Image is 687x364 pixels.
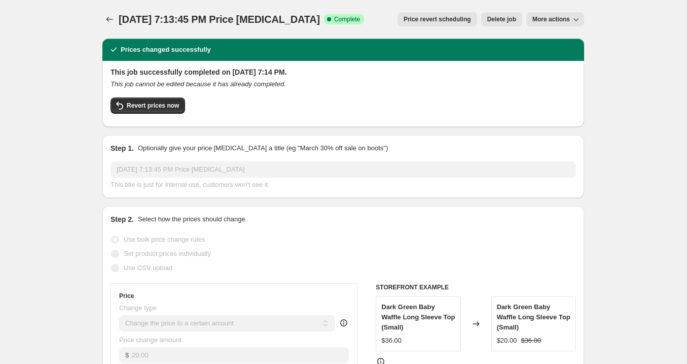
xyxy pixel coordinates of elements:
input: 80.00 [132,347,348,363]
span: Delete job [487,15,516,23]
h2: Prices changed successfully [121,45,211,55]
span: Use CSV upload [124,264,172,272]
h3: Price [119,292,134,300]
span: Set product prices individually [124,250,211,257]
span: Dark Green Baby Waffle Long Sleeve Top (Small) [497,303,570,331]
input: 30% off holiday sale [111,161,576,178]
button: Delete job [481,12,522,26]
p: Select how the prices should change [138,214,245,224]
span: [DATE] 7:13:45 PM Price [MEDICAL_DATA] [119,14,320,25]
span: More actions [532,15,570,23]
span: $ [125,351,129,359]
span: Use bulk price change rules [124,236,205,243]
p: Optionally give your price [MEDICAL_DATA] a title (eg "March 30% off sale on boots") [138,143,388,153]
strike: $36.00 [521,336,541,346]
span: Price change amount [119,336,182,344]
button: More actions [526,12,584,26]
div: $20.00 [497,336,517,346]
button: Price change jobs [102,12,117,26]
h2: Step 1. [111,143,134,153]
h2: Step 2. [111,214,134,224]
span: Dark Green Baby Waffle Long Sleeve Top (Small) [381,303,455,331]
span: Complete [334,15,360,23]
div: help [339,318,349,328]
div: $36.00 [381,336,402,346]
h6: STOREFRONT EXAMPLE [376,283,576,291]
button: Revert prices now [111,97,185,114]
h2: This job successfully completed on [DATE] 7:14 PM. [111,67,576,77]
button: Price revert scheduling [397,12,477,26]
span: This title is just for internal use, customers won't see it [111,181,268,188]
span: Price revert scheduling [404,15,471,23]
span: Change type [119,304,157,312]
span: Revert prices now [127,102,179,110]
i: This job cannot be edited because it has already completed. [111,80,286,88]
